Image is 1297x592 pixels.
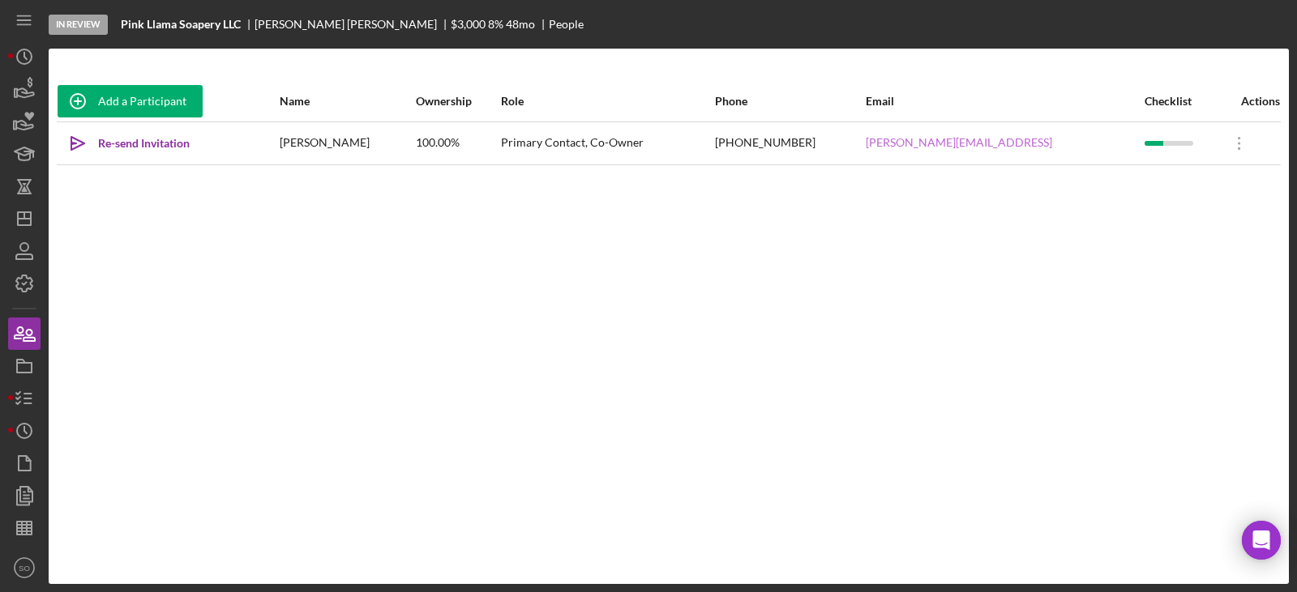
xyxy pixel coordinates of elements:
[1219,95,1280,108] div: Actions
[8,552,41,584] button: SO
[501,95,713,108] div: Role
[49,15,108,35] div: In Review
[255,18,451,31] div: [PERSON_NAME] [PERSON_NAME]
[58,127,206,160] button: Re-send Invitation
[866,136,1052,149] a: [PERSON_NAME][EMAIL_ADDRESS]
[506,18,535,31] div: 48 mo
[280,123,413,164] div: [PERSON_NAME]
[58,85,203,117] button: Add a Participant
[121,18,241,31] b: Pink Llama Soapery LLC
[1242,521,1281,560] div: Open Intercom Messenger
[98,127,190,160] div: Re-send Invitation
[501,123,713,164] div: Primary Contact, Co-Owner
[488,18,503,31] div: 8 %
[715,95,865,108] div: Phone
[866,95,1143,108] div: Email
[98,85,186,117] div: Add a Participant
[1145,95,1218,108] div: Checklist
[19,564,30,573] text: SO
[549,18,584,31] div: People
[280,95,413,108] div: Name
[715,123,865,164] div: [PHONE_NUMBER]
[451,17,486,31] span: $3,000
[416,95,499,108] div: Ownership
[416,123,499,164] div: 100.00%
